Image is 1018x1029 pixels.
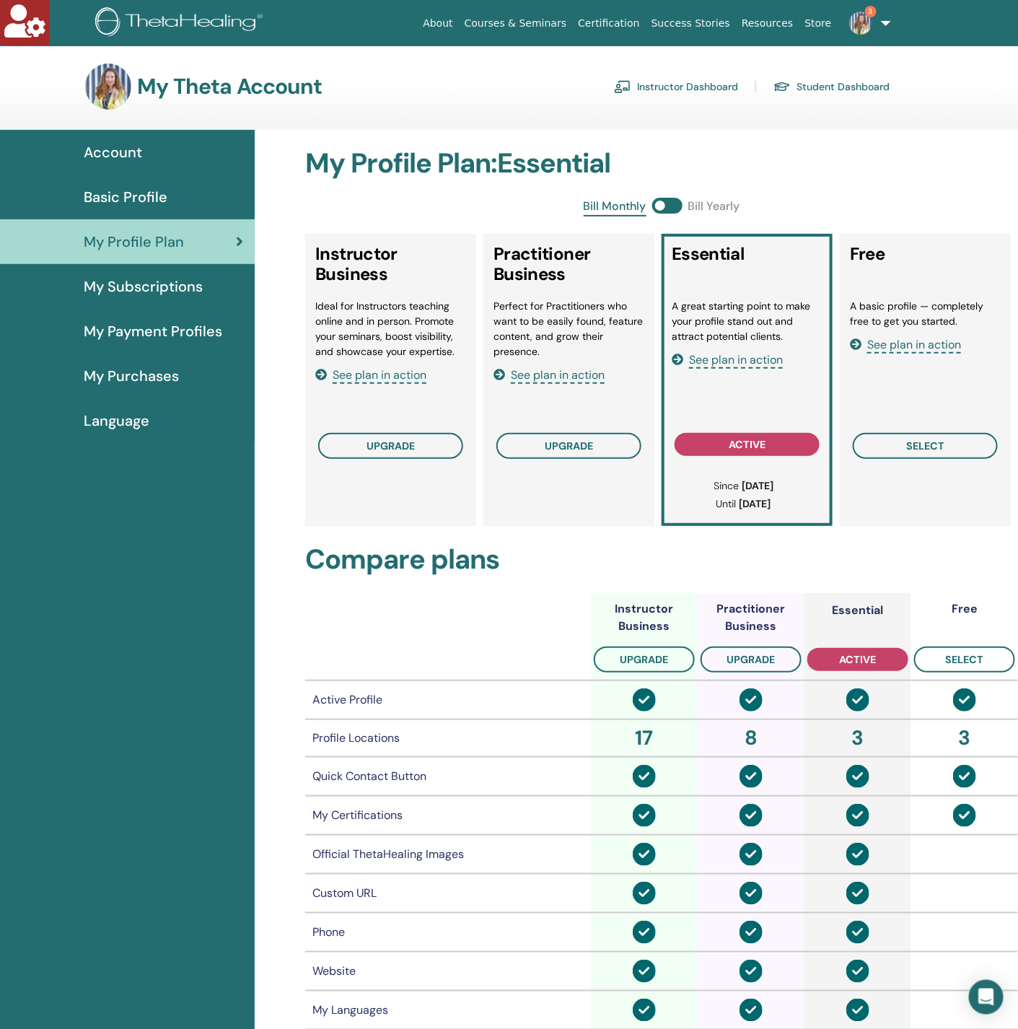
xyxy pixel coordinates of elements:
div: Active Profile [312,691,584,709]
img: circle-check-solid.svg [846,765,869,788]
p: Since [679,478,808,494]
img: circle-check-solid.svg [633,999,656,1022]
div: Website [312,963,584,980]
h2: Compare plans [305,543,1018,577]
img: circle-check-solid.svg [846,960,869,983]
b: [DATE] [742,479,773,492]
img: circle-check-solid.svg [846,999,869,1022]
li: A great starting point to make your profile stand out and attract potential clients. [672,299,822,344]
a: Success Stories [646,10,736,37]
a: Store [799,10,838,37]
a: See plan in action [672,352,783,367]
a: Certification [572,10,645,37]
img: circle-check-solid.svg [633,765,656,788]
img: circle-check-solid.svg [740,960,763,983]
span: See plan in action [867,337,961,354]
button: upgrade [496,433,641,459]
img: circle-check-solid.svg [740,688,763,711]
span: My Payment Profiles [84,320,222,342]
button: upgrade [594,647,695,673]
li: A basic profile — completely free to get you started. [850,299,1001,329]
li: Ideal for Instructors teaching online and in person. Promote your seminars, boost visibility, and... [315,299,466,359]
button: upgrade [701,647,802,673]
span: My Subscriptions [84,276,203,297]
div: 17 [594,723,695,753]
div: My Languages [312,1002,584,1019]
span: 3 [865,6,877,17]
div: Profile Locations [312,730,584,747]
div: Practitioner Business [698,600,804,635]
img: circle-check-solid.svg [633,882,656,905]
button: active [675,433,820,456]
img: circle-check-solid.svg [846,921,869,944]
img: chalkboard-teacher.svg [614,80,631,93]
div: Quick Contact Button [312,768,584,785]
a: Courses & Seminars [459,10,573,37]
span: upgrade [727,653,776,666]
a: Instructor Dashboard [614,75,738,98]
span: upgrade [620,653,669,666]
div: 3 [807,723,908,753]
button: active [807,648,908,671]
a: See plan in action [493,367,605,382]
span: active [729,438,765,451]
img: circle-check-solid.svg [633,688,656,711]
div: 8 [701,723,802,753]
img: circle-check-solid.svg [846,804,869,827]
a: About [417,10,458,37]
img: circle-check-solid.svg [740,804,763,827]
img: logo.png [95,7,268,40]
button: select [853,433,998,459]
li: Perfect for Practitioners who want to be easily found, feature content, and grow their presence. [493,299,644,359]
div: Open Intercom Messenger [969,980,1004,1015]
img: circle-check-solid.svg [740,765,763,788]
div: My Certifications [312,807,584,824]
h3: My Theta Account [137,74,322,100]
img: circle-check-solid.svg [633,921,656,944]
div: Phone [312,924,584,941]
span: My Purchases [84,365,179,387]
span: Basic Profile [84,186,167,208]
p: Until [679,496,808,512]
span: active [840,653,877,666]
a: See plan in action [850,337,961,352]
img: default.jpg [85,64,131,110]
span: See plan in action [333,367,426,384]
img: circle-check-solid.svg [953,688,976,711]
div: Free [952,600,978,618]
span: select [946,653,984,666]
a: Student Dashboard [773,75,890,98]
img: circle-check-solid.svg [953,804,976,827]
img: circle-check-solid.svg [740,999,763,1022]
span: Bill Yearly [688,198,740,216]
img: circle-check-solid.svg [846,688,869,711]
img: circle-check-solid.svg [633,960,656,983]
button: upgrade [318,433,463,459]
img: circle-check-solid.svg [740,882,763,905]
img: circle-check-solid.svg [740,843,763,866]
span: Bill Monthly [584,198,646,216]
div: Custom URL [312,885,584,902]
span: select [906,439,944,452]
span: See plan in action [511,367,605,384]
img: circle-check-solid.svg [633,804,656,827]
div: Instructor Business [591,600,698,635]
img: circle-check-solid.svg [740,921,763,944]
span: My Profile Plan [84,231,184,253]
span: upgrade [545,439,593,452]
img: circle-check-solid.svg [846,882,869,905]
img: circle-check-solid.svg [633,843,656,866]
img: circle-check-solid.svg [953,765,976,788]
div: 3 [914,723,1015,753]
div: Essential [833,602,884,619]
a: Resources [736,10,799,37]
span: See plan in action [689,352,783,369]
b: [DATE] [740,497,771,510]
a: See plan in action [315,367,426,382]
img: default.jpg [849,12,872,35]
span: Account [84,141,142,163]
div: Official ThetaHealing Images [312,846,584,863]
span: Language [84,410,149,432]
img: circle-check-solid.svg [846,843,869,866]
span: upgrade [367,439,415,452]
